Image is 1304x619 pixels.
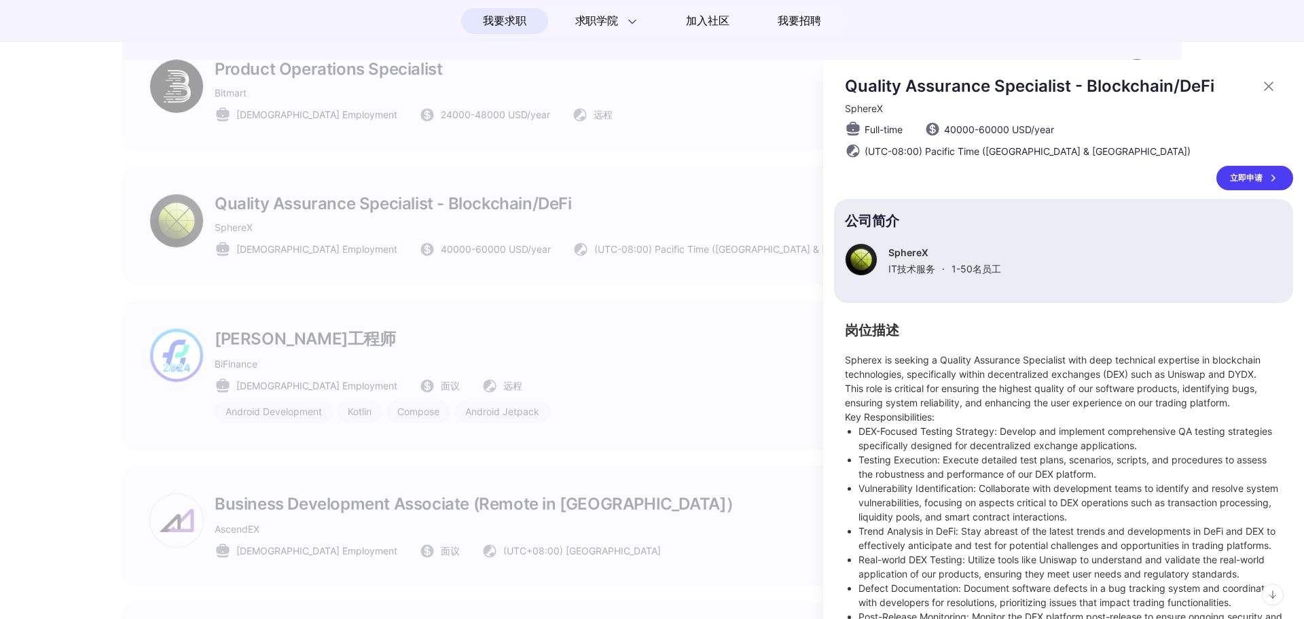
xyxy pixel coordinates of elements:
span: Full-time [865,122,903,137]
p: SphereX [888,247,1001,258]
li: Testing Execution: Execute detailed test plans, scenarios, scripts, and procedures to assess the ... [858,453,1282,481]
li: Trend Analysis in DeFi: Stay abreast of the latest trends and developments in DeFi and DEX to eff... [858,524,1282,552]
li: Real-world DEX Testing: Utilize tools like Uniswap to understand and validate the real-world appl... [858,552,1282,581]
p: 公司简介 [845,215,1282,227]
span: 我要求职 [483,10,526,32]
span: SphereX [845,103,883,114]
span: IT技术服务 [888,263,935,275]
p: Spherex is seeking a Quality Assurance Specialist with deep technical expertise in blockchain tec... [845,353,1282,424]
span: 求职学院 [575,13,618,29]
p: Quality Assurance Specialist - Blockchain/DeFi [845,76,1252,96]
p: Product Operations Specialist [215,59,613,79]
li: Vulnerability Identification: Collaborate with development teams to identify and resolve system v... [858,481,1282,524]
h2: 岗位描述 [845,325,1282,336]
a: 立即申请 [1216,166,1293,190]
span: 我要招聘 [778,13,820,29]
span: · [942,263,945,275]
span: (UTC-08:00) Pacific Time ([GEOGRAPHIC_DATA] & [GEOGRAPHIC_DATA]) [865,144,1191,158]
span: 加入社区 [686,10,729,32]
li: Defect Documentation: Document software defects in a bug tracking system and coordinate with deve... [858,581,1282,609]
span: 40000 - 60000 USD /year [944,122,1054,137]
span: 1-50 名员工 [952,263,1001,275]
li: DEX-Focused Testing Strategy: Develop and implement comprehensive QA testing strategies specifica... [858,424,1282,453]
